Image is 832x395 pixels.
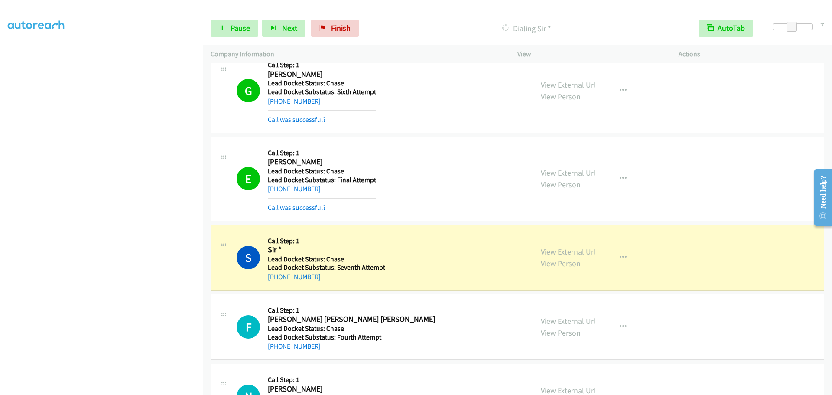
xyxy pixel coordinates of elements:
a: View External Url [541,80,596,90]
h2: [PERSON_NAME] [268,69,375,79]
h1: S [237,246,260,269]
h5: Lead Docket Substatus: Final Attempt [268,176,376,184]
a: View External Url [541,168,596,178]
a: [PHONE_NUMBER] [268,342,321,350]
p: Actions [679,49,824,59]
span: Next [282,23,297,33]
a: View Person [541,328,581,338]
h1: G [237,79,260,102]
h5: Lead Docket Substatus: Sixth Attempt [268,88,376,96]
a: View External Url [541,316,596,326]
button: AutoTab [699,20,753,37]
h2: [PERSON_NAME] [PERSON_NAME] [PERSON_NAME] [268,314,435,324]
h5: Lead Docket Status: Chase [268,255,385,264]
a: View Person [541,258,581,268]
button: Next [262,20,305,37]
a: [PHONE_NUMBER] [268,97,321,105]
a: [PHONE_NUMBER] [268,185,321,193]
h2: [PERSON_NAME] [268,157,375,167]
h5: Lead Docket Status: Chase [268,79,376,88]
div: 7 [820,20,824,31]
h5: Call Step: 1 [268,237,385,245]
h5: Lead Docket Status: Chase [268,324,435,333]
div: The call is yet to be attempted [237,315,260,339]
h2: Sir * [268,245,385,255]
a: View Person [541,91,581,101]
iframe: Resource Center [807,163,832,232]
h2: [PERSON_NAME] [268,384,381,394]
a: Pause [211,20,258,37]
a: Finish [311,20,359,37]
a: [PHONE_NUMBER] [268,273,321,281]
a: Call was successful? [268,115,326,124]
h5: Lead Docket Substatus: Seventh Attempt [268,263,385,272]
h5: Call Step: 1 [268,61,376,69]
span: Pause [231,23,250,33]
h1: F [237,315,260,339]
h5: Lead Docket Substatus: Fourth Attempt [268,333,435,342]
a: View External Url [541,247,596,257]
h5: Call Step: 1 [268,149,376,157]
a: Call was successful? [268,203,326,212]
span: Finish [331,23,351,33]
h5: Call Step: 1 [268,306,435,315]
h5: Lead Docket Status: Chase [268,167,376,176]
h5: Call Step: 1 [268,375,381,384]
p: Dialing Sir * [370,23,683,34]
p: Company Information [211,49,502,59]
h1: E [237,167,260,190]
p: View [517,49,663,59]
a: View Person [541,180,581,189]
